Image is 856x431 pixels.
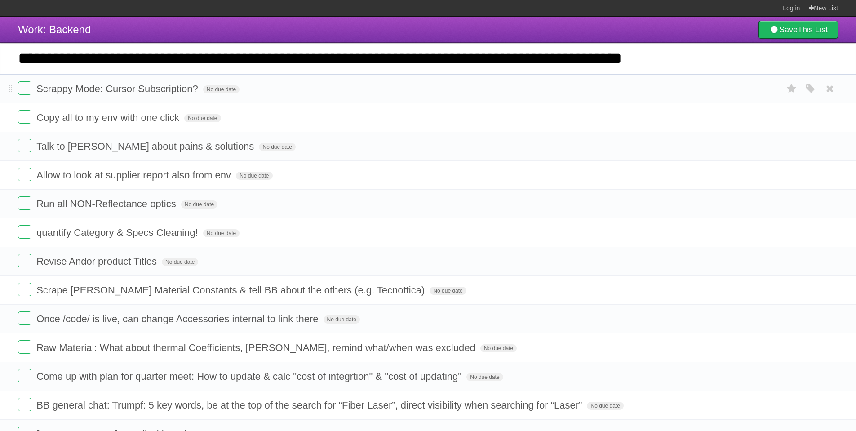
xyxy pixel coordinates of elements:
span: quantify Category & Specs Cleaning! [36,227,200,238]
span: No due date [236,172,272,180]
label: Done [18,225,31,239]
span: Copy all to my env with one click [36,112,182,123]
a: SaveThis List [758,21,838,39]
label: Done [18,254,31,267]
span: Raw Material: What about thermal Coefficients, [PERSON_NAME], remind what/when was excluded [36,342,478,353]
span: Revise Andor product Titles [36,256,159,267]
span: No due date [181,200,217,209]
label: Done [18,139,31,152]
span: No due date [466,373,503,381]
label: Done [18,110,31,124]
span: No due date [430,287,466,295]
span: No due date [162,258,198,266]
span: Talk to [PERSON_NAME] about pains & solutions [36,141,256,152]
span: No due date [203,229,240,237]
label: Done [18,311,31,325]
span: No due date [203,85,240,93]
span: Run all NON-Reflectance optics [36,198,178,209]
span: BB general chat: Trumpf: 5 key words, be at the top of the search for “Fiber Laser”, direct visib... [36,400,584,411]
label: Done [18,168,31,181]
label: Done [18,283,31,296]
label: Star task [783,81,800,96]
span: Work: Backend [18,23,91,36]
span: No due date [184,114,221,122]
span: Once /code/ is live, can change Accessories internal to link there [36,313,320,324]
span: Come up with plan for quarter meet: How to update & calc "cost of integrtion" & "cost of updating" [36,371,464,382]
span: Scrappy Mode: Cursor Subscription? [36,83,200,94]
label: Done [18,81,31,95]
label: Done [18,340,31,354]
b: This List [798,25,828,34]
span: No due date [480,344,517,352]
label: Done [18,369,31,382]
label: Done [18,196,31,210]
label: Done [18,398,31,411]
span: No due date [324,315,360,324]
span: Scrape [PERSON_NAME] Material Constants & tell BB about the others (e.g. Tecnottica) [36,284,427,296]
span: No due date [587,402,623,410]
span: Allow to look at supplier report also from env [36,169,233,181]
span: No due date [259,143,295,151]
